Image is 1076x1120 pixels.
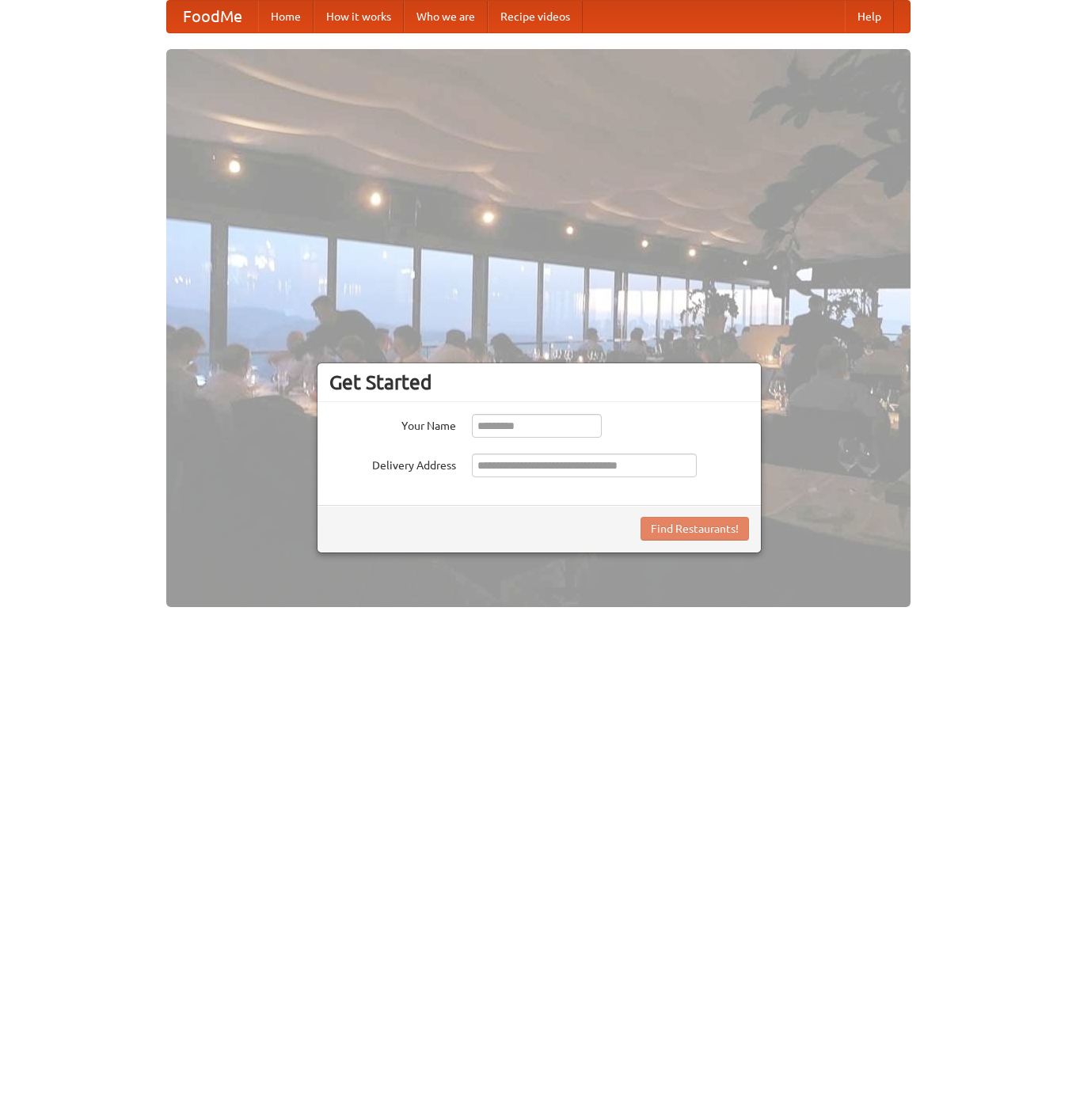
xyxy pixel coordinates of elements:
[404,1,488,32] a: Who we are
[329,370,749,394] h3: Get Started
[329,414,456,434] label: Your Name
[167,1,258,32] a: FoodMe
[488,1,583,32] a: Recipe videos
[845,1,894,32] a: Help
[314,1,404,32] a: How it works
[329,454,456,473] label: Delivery Address
[641,517,749,541] button: Find Restaurants!
[258,1,314,32] a: Home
